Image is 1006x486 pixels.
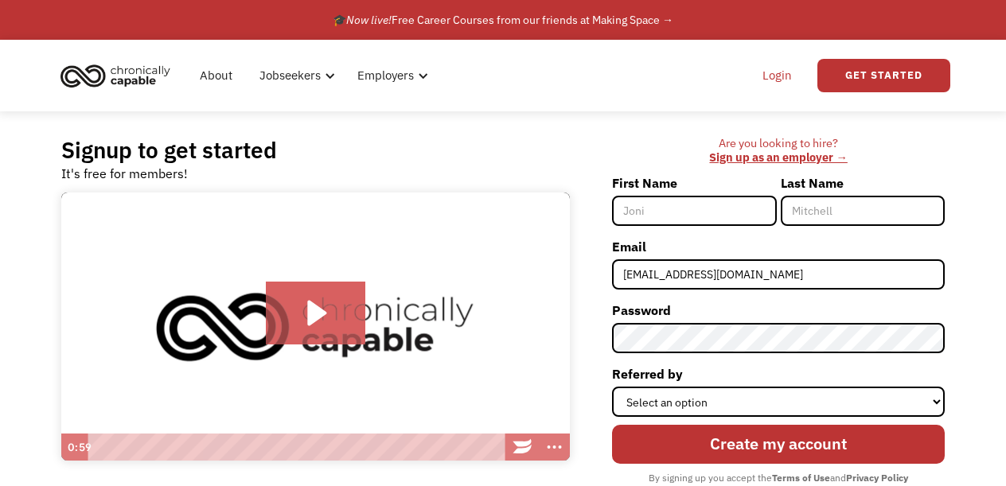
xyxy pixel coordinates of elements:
label: Email [612,234,945,259]
div: Jobseekers [259,66,321,85]
h2: Signup to get started [61,136,277,164]
img: Introducing Chronically Capable [61,192,570,461]
strong: Terms of Use [772,472,830,484]
a: home [56,58,182,93]
label: Last Name [781,170,945,196]
a: Login [753,50,801,101]
input: Create my account [612,425,945,463]
input: Mitchell [781,196,945,226]
label: Referred by [612,361,945,387]
button: Show more buttons [538,434,570,461]
div: Employers [348,50,433,101]
div: 🎓 Free Career Courses from our friends at Making Space → [333,10,673,29]
div: Employers [357,66,414,85]
label: Password [612,297,945,323]
div: Are you looking to hire? ‍ [612,136,945,165]
button: Play Video: Introducing Chronically Capable [266,282,365,345]
input: john@doe.com [612,259,945,290]
a: Sign up as an employer → [709,150,847,165]
div: Jobseekers [250,50,340,101]
a: Get Started [817,59,950,92]
input: Joni [612,196,776,226]
em: Now live! [346,13,392,27]
a: About [190,50,242,101]
a: Wistia Logo -- Learn More [506,434,538,461]
div: Playbar [96,434,499,461]
strong: Privacy Policy [846,472,908,484]
img: Chronically Capable logo [56,58,175,93]
label: First Name [612,170,776,196]
div: It's free for members! [61,164,188,183]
